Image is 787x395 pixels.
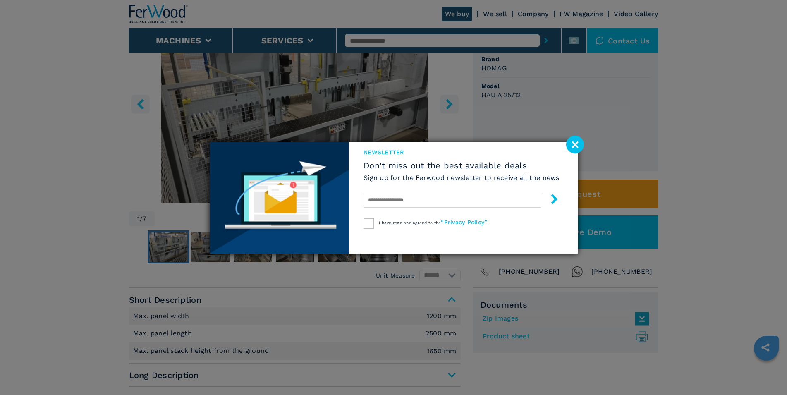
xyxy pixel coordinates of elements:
span: newsletter [364,148,560,156]
a: “Privacy Policy” [441,219,487,225]
h6: Sign up for the Ferwood newsletter to receive all the news [364,173,560,182]
img: Newsletter image [210,142,349,254]
span: I have read and agreed to the [379,220,487,225]
span: Don't miss out the best available deals [364,160,560,170]
button: submit-button [541,191,560,210]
